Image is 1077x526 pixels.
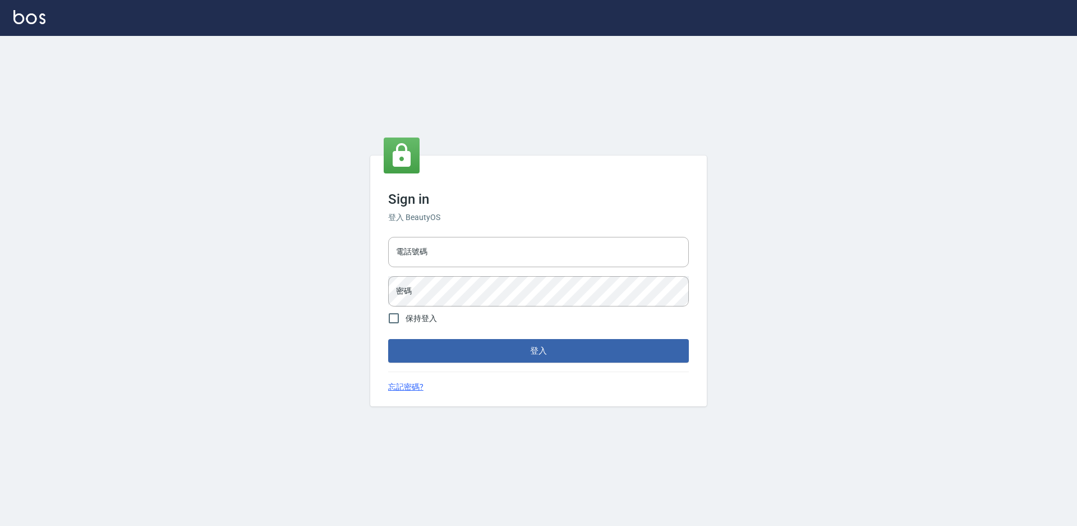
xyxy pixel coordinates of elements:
h3: Sign in [388,191,689,207]
a: 忘記密碼? [388,381,424,393]
span: 保持登入 [406,313,437,324]
img: Logo [13,10,45,24]
button: 登入 [388,339,689,363]
h6: 登入 BeautyOS [388,212,689,223]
